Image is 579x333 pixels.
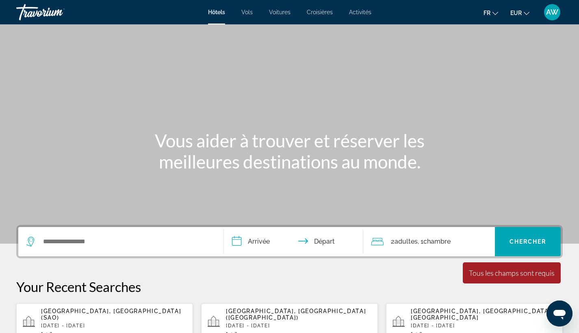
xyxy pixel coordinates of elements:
iframe: Bouton de lancement de la fenêtre de messagerie [546,301,572,327]
a: Travorium [16,2,98,23]
p: Your Recent Searches [16,279,563,295]
a: Hôtels [208,9,225,15]
span: Chercher [510,238,546,245]
span: 2 [391,236,418,247]
span: fr [484,10,490,16]
span: [GEOGRAPHIC_DATA], [GEOGRAPHIC_DATA] (SAO) [41,308,181,321]
span: AW [546,8,558,16]
h1: Vous aider à trouver et réserver les meilleures destinations au monde. [137,130,442,172]
span: [GEOGRAPHIC_DATA], [GEOGRAPHIC_DATA] ([GEOGRAPHIC_DATA]) [226,308,366,321]
a: Voitures [269,9,291,15]
a: Vols [241,9,253,15]
button: Travelers: 2 adults, 0 children [363,227,495,256]
span: Chambre [423,238,451,245]
span: EUR [510,10,522,16]
a: Croisières [307,9,333,15]
a: Activités [349,9,371,15]
p: [DATE] - [DATE] [226,323,371,329]
button: Chercher [495,227,561,256]
p: [DATE] - [DATE] [411,323,556,329]
button: User Menu [542,4,563,21]
button: Check in and out dates [224,227,364,256]
span: Adultes [395,238,418,245]
button: Change currency [510,7,529,19]
p: [DATE] - [DATE] [41,323,186,329]
div: Tous les champs sont requis [469,268,555,277]
div: Search widget [18,227,561,256]
span: [GEOGRAPHIC_DATA], [GEOGRAPHIC_DATA], [GEOGRAPHIC_DATA] [411,308,553,321]
span: , 1 [418,236,451,247]
button: Change language [484,7,498,19]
